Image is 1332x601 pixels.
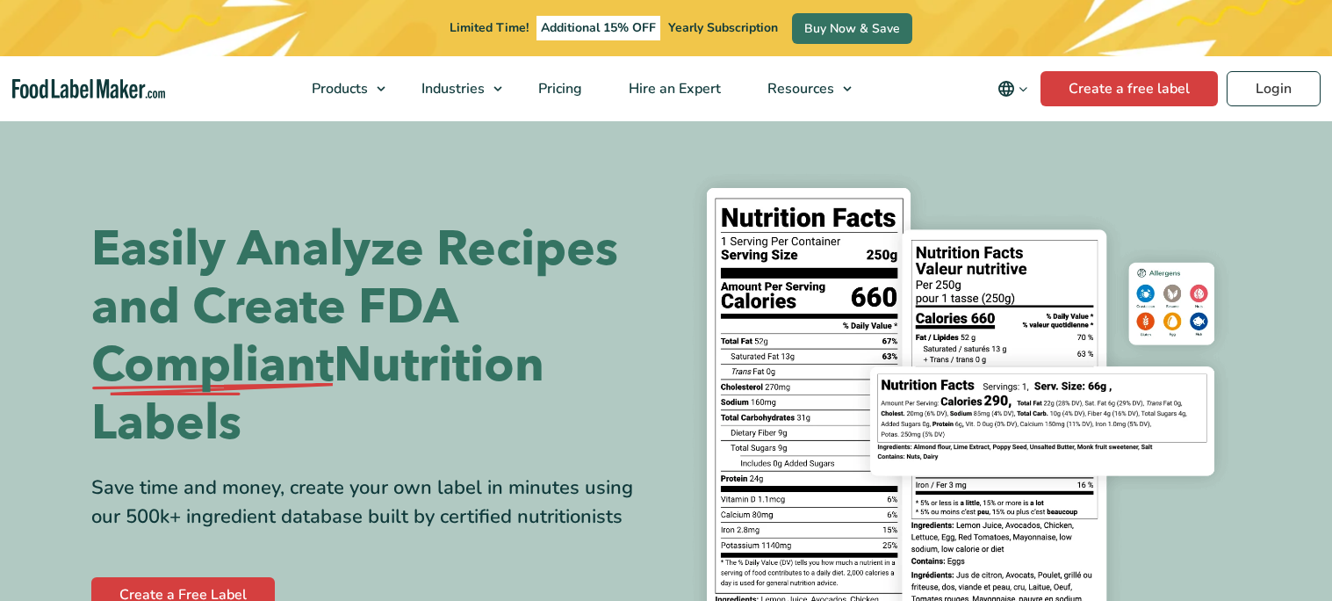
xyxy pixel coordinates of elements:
a: Login [1227,71,1321,106]
div: Save time and money, create your own label in minutes using our 500k+ ingredient database built b... [91,474,653,532]
span: Yearly Subscription [668,19,778,36]
span: Additional 15% OFF [536,16,660,40]
span: Compliant [91,337,334,395]
span: Resources [762,79,836,98]
span: Industries [416,79,486,98]
a: Food Label Maker homepage [12,79,165,99]
a: Buy Now & Save [792,13,912,44]
a: Industries [399,56,511,121]
span: Hire an Expert [623,79,723,98]
span: Pricing [533,79,584,98]
span: Limited Time! [450,19,529,36]
a: Hire an Expert [606,56,740,121]
a: Create a free label [1040,71,1218,106]
span: Products [306,79,370,98]
a: Products [289,56,394,121]
a: Resources [745,56,860,121]
button: Change language [985,71,1040,106]
h1: Easily Analyze Recipes and Create FDA Nutrition Labels [91,221,653,453]
a: Pricing [515,56,601,121]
